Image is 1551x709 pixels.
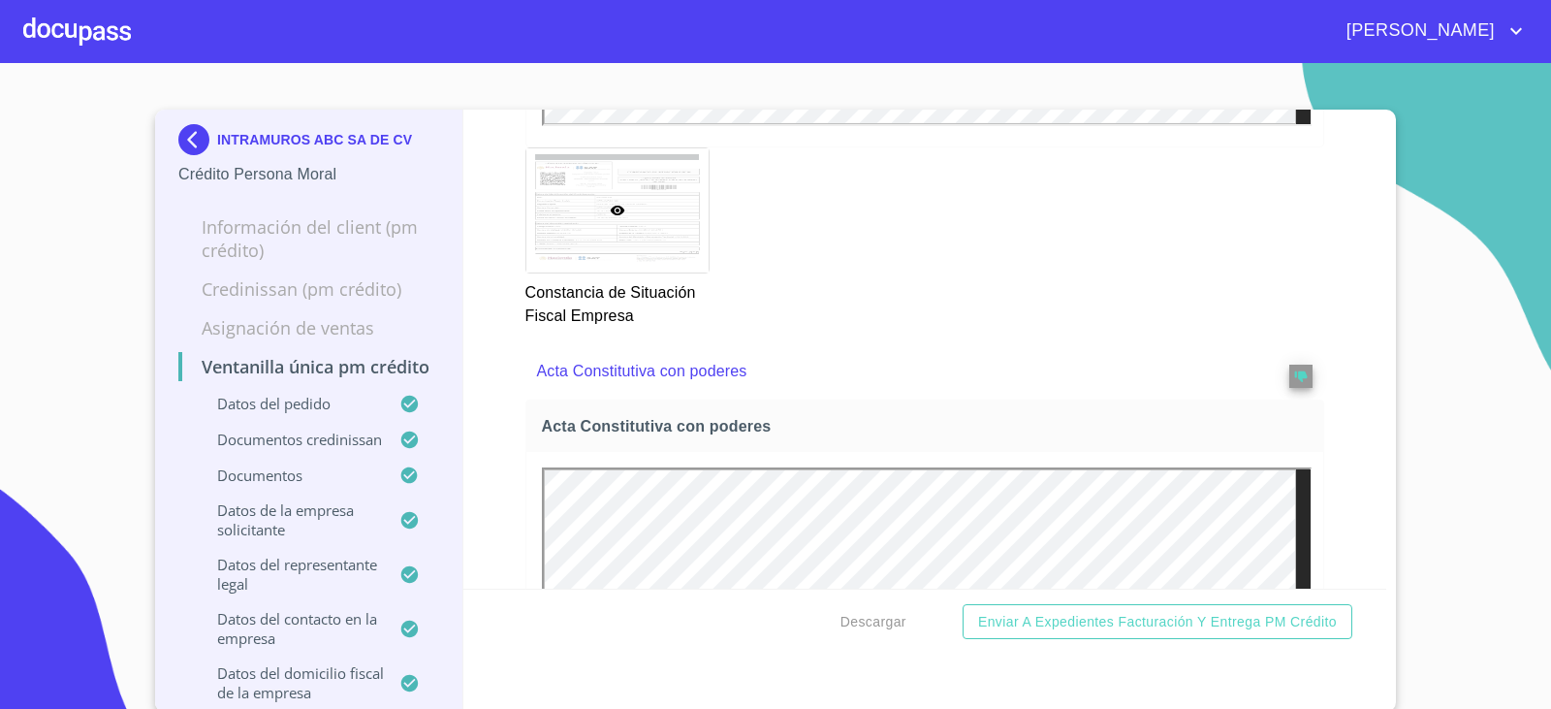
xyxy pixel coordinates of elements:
p: Acta Constitutiva con poderes [537,360,1235,383]
p: Datos del domicilio fiscal de la empresa [178,663,399,702]
p: Documentos CrediNissan [178,430,399,449]
p: INTRAMUROS ABC SA DE CV [217,132,412,147]
button: reject [1289,365,1313,388]
p: Credinissan (PM crédito) [178,277,439,301]
p: Información del Client (PM crédito) [178,215,439,262]
span: [PERSON_NAME] [1332,16,1504,47]
p: Datos del pedido [178,394,399,413]
p: Datos del representante legal [178,555,399,594]
p: Ventanilla única PM crédito [178,355,439,378]
p: Constancia de Situación Fiscal Empresa [525,274,708,328]
p: Datos del contacto en la empresa [178,609,399,648]
button: Enviar a Expedientes Facturación y Entrega PM crédito [963,604,1352,640]
div: INTRAMUROS ABC SA DE CV [178,124,439,163]
p: Datos de la empresa solicitante [178,500,399,539]
button: Descargar [833,604,914,640]
p: Documentos [178,466,399,485]
span: Enviar a Expedientes Facturación y Entrega PM crédito [978,610,1337,634]
p: Asignación de Ventas [178,316,439,339]
img: Docupass spot blue [178,124,217,155]
button: account of current user [1332,16,1528,47]
span: Acta Constitutiva con poderes [542,416,1316,436]
p: Crédito Persona Moral [178,163,439,186]
span: Descargar [840,610,906,634]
